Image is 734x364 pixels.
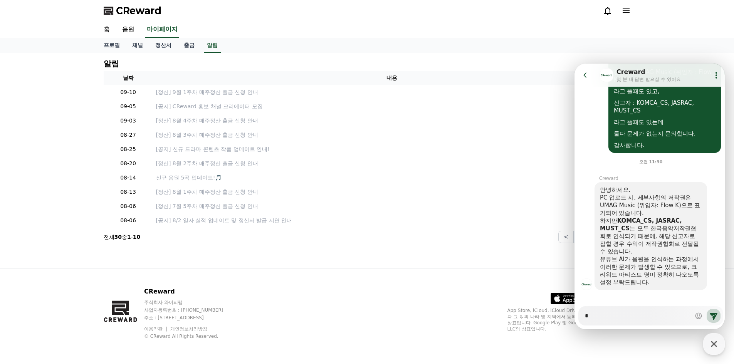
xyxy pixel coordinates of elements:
span: CReward [116,5,161,17]
a: [정산] 7월 5주차 매주정산 출금 신청 안내 [156,202,628,210]
p: 08-13 [107,188,150,196]
a: 정산서 [149,38,178,53]
p: App Store, iCloud, iCloud Drive 및 iTunes Store는 미국과 그 밖의 나라 및 지역에서 등록된 Apple Inc.의 서비스 상표입니다. Goo... [507,307,631,332]
a: 알림 [204,38,221,53]
strong: 10 [133,234,140,240]
a: 이용약관 [144,326,168,332]
p: 08-14 [107,174,150,182]
a: 신규 음원 5곡 업데이트!🎵 [156,174,628,182]
a: [공지] 8/2 일자 실적 업데이트 및 정산서 발급 지연 안내 [156,216,628,225]
a: 채널 [126,38,149,53]
iframe: Channel chat [574,64,725,329]
th: 내용 [153,71,631,85]
button: < [558,231,573,243]
a: 프로필 [97,38,126,53]
a: [정산] 8월 4주차 매주정산 출금 신청 안내 [156,117,628,125]
p: 09-03 [107,117,150,125]
a: [정산] 8월 3주차 매주정산 출금 신청 안내 [156,131,628,139]
p: 09-10 [107,88,150,96]
a: [정산] 8월 2주차 매주정산 출금 신청 안내 [156,159,628,168]
a: [정산] 9월 1주차 매주정산 출금 신청 안내 [156,88,628,96]
strong: 30 [114,234,122,240]
a: [공지] 신규 드라마 콘텐츠 작품 업데이트 안내! [156,145,628,153]
a: CReward [104,5,161,17]
strong: 1 [127,234,131,240]
p: 08-27 [107,131,150,139]
p: 08-25 [107,145,150,153]
th: 날짜 [104,71,153,85]
h4: 알림 [104,59,119,68]
p: CReward [144,287,238,296]
p: 주식회사 와이피랩 [144,299,238,305]
a: [정산] 8월 1주차 매주정산 출금 신청 안내 [156,188,628,196]
p: 09-05 [107,102,150,111]
p: 전체 중 - [104,233,141,241]
p: 08-06 [107,216,150,225]
p: 사업자등록번호 : [PHONE_NUMBER] [144,307,238,313]
a: 개인정보처리방침 [170,326,207,332]
p: 주소 : [STREET_ADDRESS] [144,315,238,321]
a: 음원 [116,22,141,38]
button: 1 [574,231,588,243]
a: [공지] CReward 홍보 채널 크리에이터 모집 [156,102,628,111]
p: © CReward All Rights Reserved. [144,333,238,339]
p: 08-20 [107,159,150,168]
a: 출금 [178,38,201,53]
p: 08-06 [107,202,150,210]
a: 홈 [97,22,116,38]
a: 마이페이지 [145,22,179,38]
